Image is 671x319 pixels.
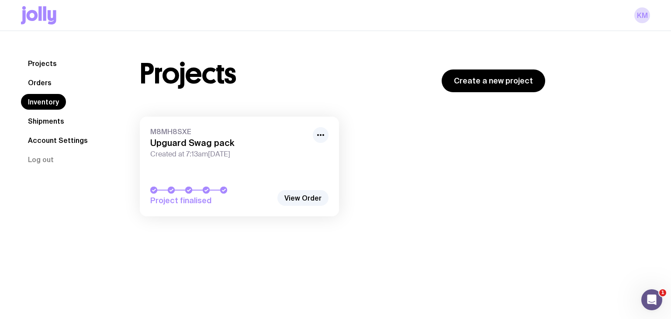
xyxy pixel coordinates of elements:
h3: Upguard Swag pack [150,138,308,148]
h1: Projects [140,60,236,88]
a: M8MH8SXEUpguard Swag packCreated at 7:13am[DATE]Project finalised [140,117,339,216]
a: Account Settings [21,132,95,148]
a: KM [634,7,650,23]
a: Create a new project [442,69,545,92]
span: Created at 7:13am[DATE] [150,150,308,159]
a: Inventory [21,94,66,110]
span: Project finalised [150,195,273,206]
span: 1 [659,289,666,296]
iframe: Intercom live chat [641,289,662,310]
a: Shipments [21,113,71,129]
a: View Order [277,190,329,206]
a: Projects [21,55,64,71]
button: Log out [21,152,61,167]
span: M8MH8SXE [150,127,308,136]
a: Orders [21,75,59,90]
